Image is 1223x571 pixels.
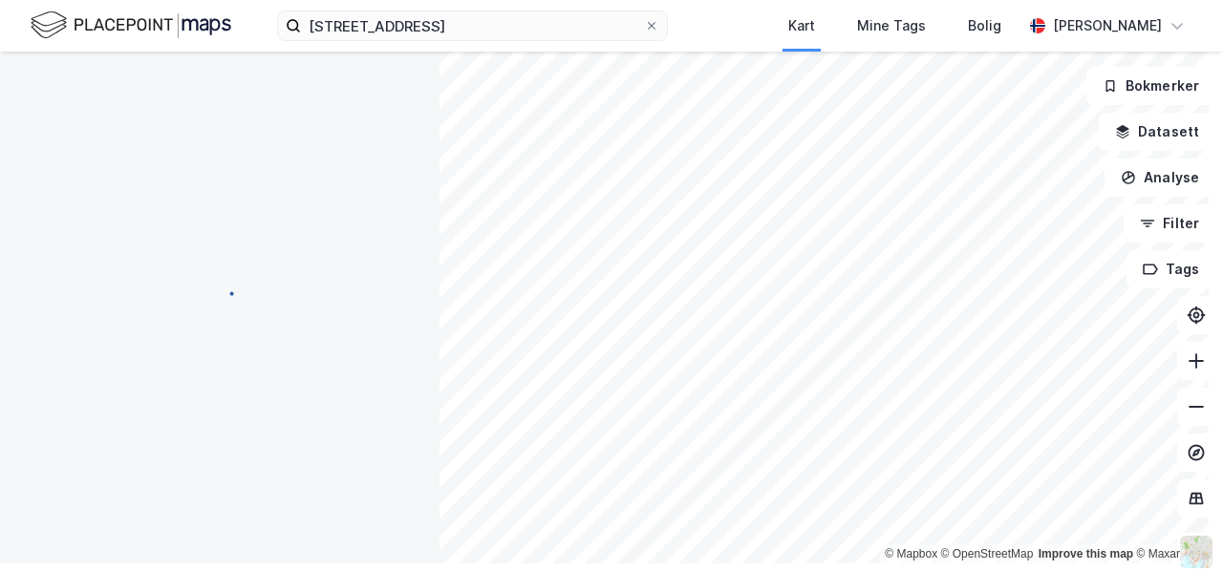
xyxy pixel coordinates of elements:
[1127,479,1223,571] div: Kontrollprogram for chat
[1126,250,1215,288] button: Tags
[31,9,231,42] img: logo.f888ab2527a4732fd821a326f86c7f29.svg
[204,277,235,307] img: spinner.a6d8c91a73a9ac5275cf975e30b51cfb.svg
[968,14,1001,37] div: Bolig
[1099,113,1215,151] button: Datasett
[1105,159,1215,197] button: Analyse
[857,14,926,37] div: Mine Tags
[1127,479,1223,571] iframe: Chat Widget
[885,547,937,560] a: Mapbox
[1053,14,1162,37] div: [PERSON_NAME]
[1039,547,1133,560] a: Improve this map
[1086,67,1215,105] button: Bokmerker
[941,547,1034,560] a: OpenStreetMap
[1124,204,1215,243] button: Filter
[301,11,644,40] input: Søk på adresse, matrikkel, gårdeiere, leietakere eller personer
[788,14,815,37] div: Kart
